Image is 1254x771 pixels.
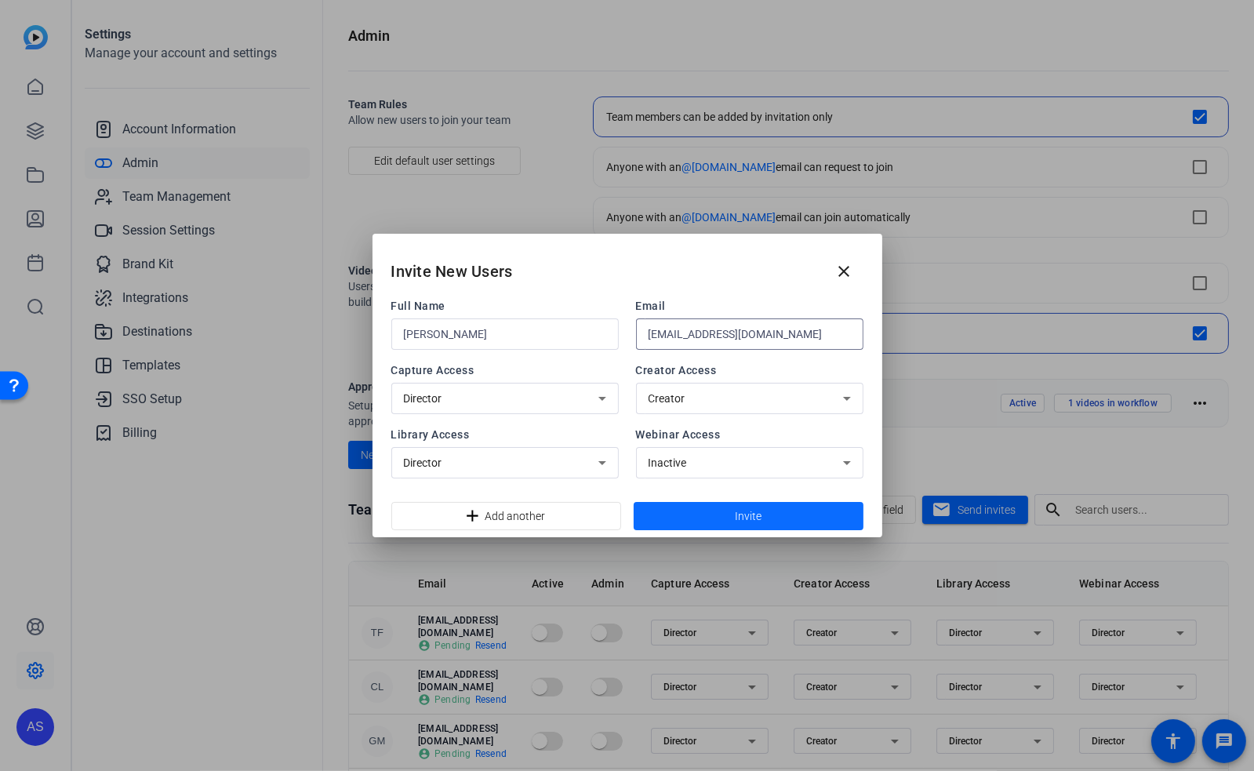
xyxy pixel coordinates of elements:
mat-icon: add [463,507,479,526]
span: Library Access [391,427,619,442]
span: Creator [649,392,685,405]
span: Director [404,392,442,405]
button: Add another [391,502,621,530]
span: Webinar Access [636,427,863,442]
h2: Invite New Users [391,259,513,284]
span: Email [636,298,863,314]
span: Add another [485,501,546,531]
span: Director [404,456,442,469]
button: Invite [634,502,863,530]
span: Creator Access [636,362,863,378]
input: Enter email... [649,325,851,344]
input: Enter name... [404,325,606,344]
span: Capture Access [391,362,619,378]
mat-icon: close [835,262,854,281]
span: Inactive [649,456,687,469]
span: Invite [735,508,761,525]
span: Full Name [391,298,619,314]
